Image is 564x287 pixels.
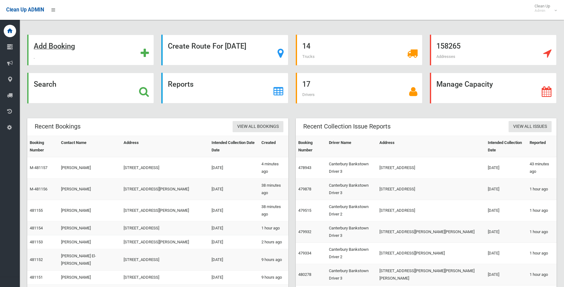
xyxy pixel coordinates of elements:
td: 9 hours ago [259,271,288,285]
span: Clean Up ADMIN [6,7,44,13]
td: [DATE] [485,179,527,200]
td: [PERSON_NAME] El-[PERSON_NAME] [59,249,121,271]
td: [STREET_ADDRESS] [377,157,485,179]
td: [DATE] [209,221,259,235]
th: Created [259,136,288,157]
span: Drivers [302,92,315,97]
a: 158265 Addresses [430,35,557,65]
td: 38 minutes ago [259,179,288,200]
td: [DATE] [485,243,527,264]
th: Booking Number [27,136,59,157]
a: M-481157 [30,165,47,170]
span: Trucks [302,54,315,59]
a: 480278 [298,272,311,277]
header: Recent Collection Issue Reports [296,120,398,133]
td: 1 hour ago [259,221,288,235]
strong: Add Booking [34,42,75,50]
strong: Search [34,80,56,89]
td: 1 hour ago [527,264,557,285]
a: 481152 [30,257,43,262]
td: [PERSON_NAME] [59,235,121,249]
td: 38 minutes ago [259,200,288,221]
td: [DATE] [485,264,527,285]
td: [DATE] [485,157,527,179]
a: 479878 [298,187,311,191]
strong: Manage Capacity [436,80,493,89]
strong: Create Route For [DATE] [168,42,246,50]
strong: 17 [302,80,310,89]
td: [STREET_ADDRESS] [377,200,485,221]
a: View All Bookings [233,121,283,133]
small: Admin [535,8,550,13]
th: Intended Collection Date [485,136,527,157]
td: [STREET_ADDRESS][PERSON_NAME] [121,179,209,200]
td: 1 hour ago [527,221,557,243]
a: Reports [161,73,288,103]
a: 478943 [298,165,311,170]
td: Canterbury Bankstown Driver 3 [326,264,377,285]
a: M-481156 [30,187,47,191]
td: [STREET_ADDRESS][PERSON_NAME] [121,200,209,221]
span: Clean Up [531,4,556,13]
td: [STREET_ADDRESS] [121,221,209,235]
td: [STREET_ADDRESS] [377,179,485,200]
a: 14 Trucks [296,35,422,65]
th: Intended Collection Date Date [209,136,259,157]
td: [DATE] [485,200,527,221]
td: [PERSON_NAME] [59,200,121,221]
td: [DATE] [209,235,259,249]
td: [STREET_ADDRESS] [121,271,209,285]
td: [DATE] [209,271,259,285]
a: 479515 [298,208,311,213]
td: [STREET_ADDRESS][PERSON_NAME][PERSON_NAME] [377,221,485,243]
header: Recent Bookings [27,120,88,133]
td: [STREET_ADDRESS][PERSON_NAME] [121,235,209,249]
td: [DATE] [209,249,259,271]
td: [DATE] [485,221,527,243]
a: 481151 [30,275,43,280]
a: Create Route For [DATE] [161,35,288,65]
a: 481155 [30,208,43,213]
td: [DATE] [209,200,259,221]
th: Booking Number [296,136,326,157]
a: 479932 [298,229,311,234]
a: 481154 [30,226,43,230]
th: Contact Name [59,136,121,157]
td: [DATE] [209,157,259,179]
th: Address [377,136,485,157]
td: [STREET_ADDRESS][PERSON_NAME][PERSON_NAME][PERSON_NAME] [377,264,485,285]
td: Canterbury Bankstown Driver 2 [326,200,377,221]
td: [STREET_ADDRESS] [121,249,209,271]
td: [STREET_ADDRESS][PERSON_NAME] [377,243,485,264]
a: 17 Drivers [296,73,422,103]
strong: Reports [168,80,194,89]
td: 1 hour ago [527,200,557,221]
td: [PERSON_NAME] [59,179,121,200]
th: Address [121,136,209,157]
a: View All Issues [509,121,552,133]
strong: 158265 [436,42,461,50]
td: 2 hours ago [259,235,288,249]
th: Reported [527,136,557,157]
a: Add Booking [27,35,154,65]
a: Manage Capacity [430,73,557,103]
td: 1 hour ago [527,179,557,200]
td: Canterbury Bankstown Driver 2 [326,243,377,264]
td: [STREET_ADDRESS] [121,157,209,179]
td: Canterbury Bankstown Driver 3 [326,179,377,200]
a: 479334 [298,251,311,255]
a: 481153 [30,240,43,244]
td: [PERSON_NAME] [59,271,121,285]
td: [PERSON_NAME] [59,157,121,179]
td: [PERSON_NAME] [59,221,121,235]
td: 4 minutes ago [259,157,288,179]
td: Canterbury Bankstown Driver 3 [326,157,377,179]
a: Search [27,73,154,103]
th: Driver Name [326,136,377,157]
td: [DATE] [209,179,259,200]
td: 43 minutes ago [527,157,557,179]
span: Addresses [436,54,455,59]
td: Canterbury Bankstown Driver 3 [326,221,377,243]
td: 9 hours ago [259,249,288,271]
td: 1 hour ago [527,243,557,264]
